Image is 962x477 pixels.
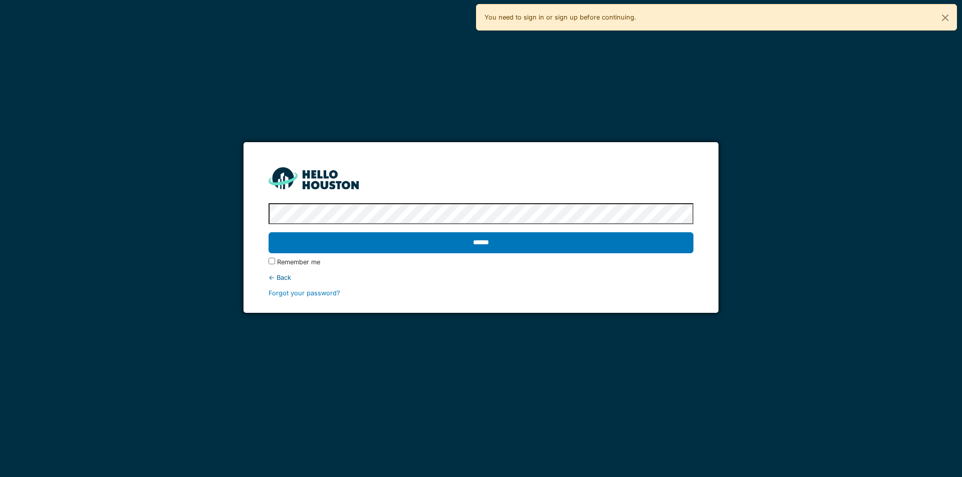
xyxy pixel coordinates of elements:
button: Close [934,5,956,31]
label: Remember me [277,257,320,267]
a: Forgot your password? [269,289,340,297]
div: You need to sign in or sign up before continuing. [476,4,957,31]
div: ← Back [269,273,693,282]
img: HH_line-BYnF2_Hg.png [269,167,359,189]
